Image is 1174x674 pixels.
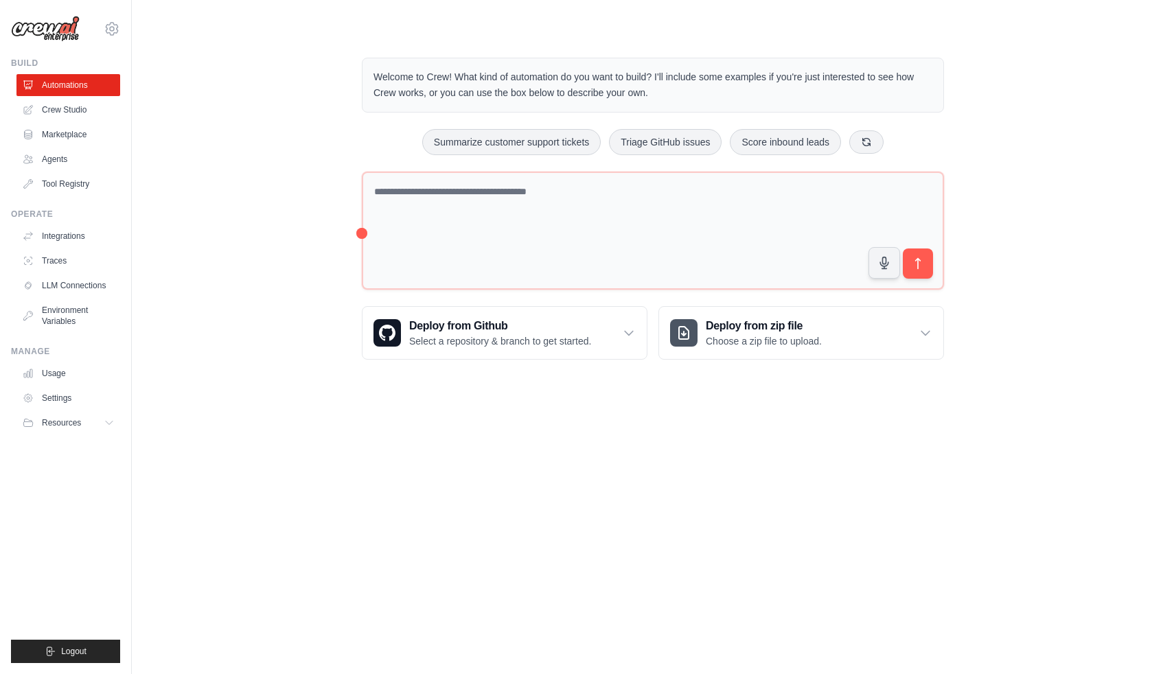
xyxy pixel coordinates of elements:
[11,640,120,663] button: Logout
[16,250,120,272] a: Traces
[42,417,81,428] span: Resources
[61,646,87,657] span: Logout
[16,275,120,297] a: LLM Connections
[16,124,120,146] a: Marketplace
[16,99,120,121] a: Crew Studio
[409,318,591,334] h3: Deploy from Github
[373,69,932,101] p: Welcome to Crew! What kind of automation do you want to build? I'll include some examples if you'...
[16,362,120,384] a: Usage
[609,129,722,155] button: Triage GitHub issues
[11,346,120,357] div: Manage
[422,129,601,155] button: Summarize customer support tickets
[11,16,80,42] img: Logo
[16,412,120,434] button: Resources
[706,318,822,334] h3: Deploy from zip file
[1105,608,1174,674] iframe: Chat Widget
[409,334,591,348] p: Select a repository & branch to get started.
[16,148,120,170] a: Agents
[706,334,822,348] p: Choose a zip file to upload.
[16,299,120,332] a: Environment Variables
[16,387,120,409] a: Settings
[11,209,120,220] div: Operate
[16,225,120,247] a: Integrations
[16,173,120,195] a: Tool Registry
[11,58,120,69] div: Build
[730,129,841,155] button: Score inbound leads
[16,74,120,96] a: Automations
